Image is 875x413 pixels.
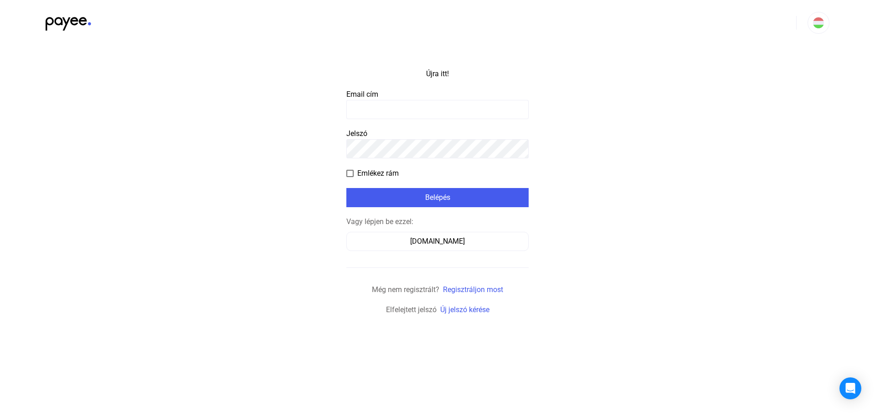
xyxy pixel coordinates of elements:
img: HU [813,17,824,28]
button: [DOMAIN_NAME] [346,232,529,251]
font: Jelszó [346,129,367,138]
font: Email cím [346,90,378,99]
font: Emlékez rám [357,169,399,178]
button: Belépés [346,188,529,207]
font: Belépés [425,193,450,202]
font: Elfelejtett jelszó [386,305,437,314]
button: HU [808,12,829,34]
font: Vagy lépjen be ezzel: [346,217,413,226]
a: Regisztráljon most [443,285,503,294]
font: [DOMAIN_NAME] [410,237,465,246]
div: Open Intercom Messenger [839,377,861,399]
font: Újra itt! [426,69,449,78]
img: black-payee-blue-dot.svg [46,12,91,31]
a: [DOMAIN_NAME] [346,237,529,246]
a: Új jelszó kérése [440,305,489,314]
font: Még nem regisztrált? [372,285,439,294]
